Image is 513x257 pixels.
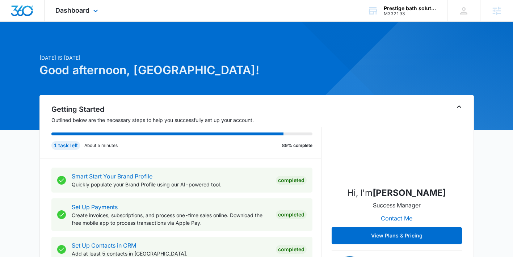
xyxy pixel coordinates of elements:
img: Madison Hocknell [361,108,433,181]
img: website_grey.svg [12,19,17,25]
button: Contact Me [374,210,420,227]
div: account name [384,5,437,11]
a: Set Up Payments [72,203,118,211]
button: View Plans & Pricing [332,227,462,244]
div: Completed [276,210,307,219]
div: account id [384,11,437,16]
div: Domain: [DOMAIN_NAME] [19,19,80,25]
div: 1 task left [51,141,80,150]
h2: Getting Started [51,104,321,115]
a: Smart Start Your Brand Profile [72,173,152,180]
p: [DATE] is [DATE] [39,54,326,62]
p: Hi, I'm [347,186,446,199]
div: Completed [276,176,307,185]
div: Completed [276,245,307,254]
img: tab_domain_overview_orange.svg [20,42,25,48]
img: logo_orange.svg [12,12,17,17]
p: 89% complete [282,142,312,149]
a: Set Up Contacts in CRM [72,242,136,249]
p: Create invoices, subscriptions, and process one-time sales online. Download the free mobile app t... [72,211,270,227]
button: Toggle Collapse [455,102,463,111]
div: v 4.0.25 [20,12,35,17]
span: Dashboard [55,7,89,14]
p: Outlined below are the necessary steps to help you successfully set up your account. [51,116,321,124]
div: Domain Overview [28,43,65,47]
img: tab_keywords_by_traffic_grey.svg [72,42,78,48]
div: Keywords by Traffic [80,43,122,47]
p: About 5 minutes [84,142,118,149]
strong: [PERSON_NAME] [373,188,446,198]
h1: Good afternoon, [GEOGRAPHIC_DATA]! [39,62,326,79]
p: Success Manager [373,201,421,210]
p: Quickly populate your Brand Profile using our AI-powered tool. [72,181,270,188]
